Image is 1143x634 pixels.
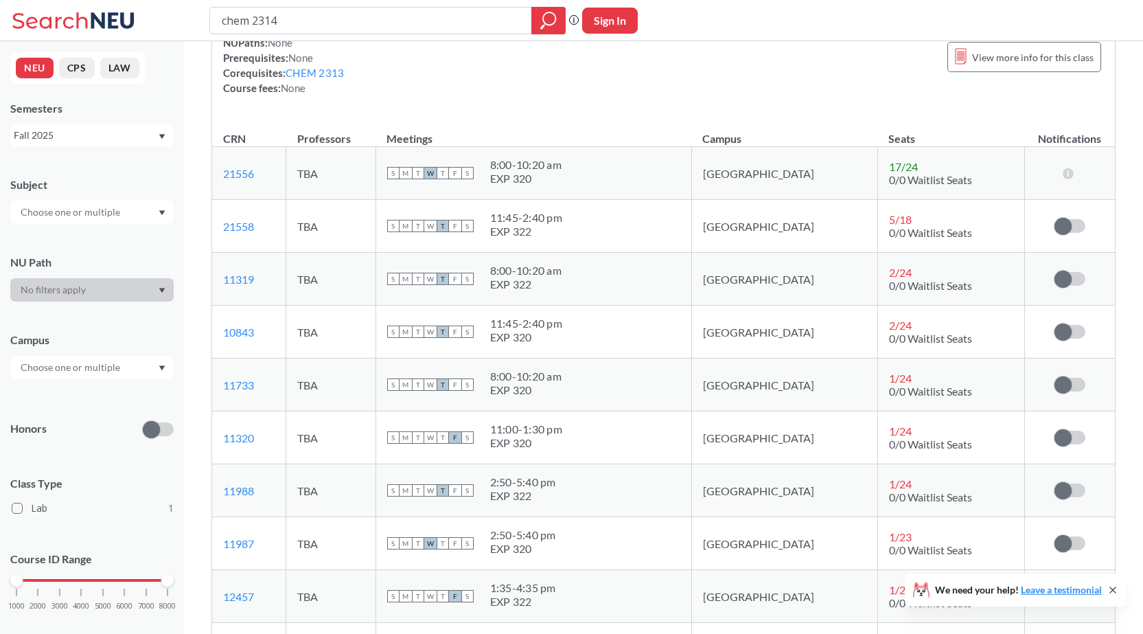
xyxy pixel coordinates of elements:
span: 5000 [95,602,111,610]
div: 11:45 - 2:40 pm [490,211,562,225]
span: 0/0 Waitlist Seats [889,438,972,451]
span: 0/0 Waitlist Seats [889,226,972,239]
span: M [400,220,412,232]
a: 21558 [223,220,254,233]
span: 0/0 Waitlist Seats [889,279,972,292]
input: Choose one or multiple [14,359,129,376]
td: TBA [286,517,376,570]
td: [GEOGRAPHIC_DATA] [691,200,877,253]
button: NEU [16,58,54,78]
span: 6000 [116,602,132,610]
span: T [437,167,449,179]
span: 1 / 23 [889,530,912,543]
td: [GEOGRAPHIC_DATA] [691,253,877,306]
td: [GEOGRAPHIC_DATA] [691,359,877,411]
span: T [437,484,449,497]
span: 0/0 Waitlist Seats [889,332,972,345]
span: 8000 [159,602,176,610]
span: None [281,82,305,94]
a: 11987 [223,537,254,550]
td: TBA [286,570,376,623]
div: EXP 320 [490,436,562,450]
a: 12457 [223,590,254,603]
span: 1000 [8,602,25,610]
span: 0/0 Waitlist Seats [889,543,972,556]
span: 4000 [73,602,89,610]
span: F [449,167,461,179]
svg: Dropdown arrow [159,365,165,371]
div: Fall 2025Dropdown arrow [10,124,174,146]
span: T [437,431,449,444]
span: S [387,590,400,602]
div: Subject [10,177,174,192]
span: T [412,484,424,497]
span: T [412,167,424,179]
a: 21556 [223,167,254,180]
span: M [400,273,412,285]
div: Dropdown arrow [10,356,174,379]
span: M [400,590,412,602]
th: Notifications [1024,117,1114,147]
span: S [461,431,474,444]
span: 1 [168,501,174,516]
span: None [268,36,292,49]
td: [GEOGRAPHIC_DATA] [691,147,877,200]
div: 11:00 - 1:30 pm [490,422,562,436]
span: 5 / 18 [889,213,912,226]
span: S [461,326,474,338]
div: Fall 2025 [14,128,157,143]
div: 11:45 - 2:40 pm [490,317,562,330]
span: T [437,590,449,602]
div: EXP 322 [490,278,562,291]
span: 17 / 24 [889,160,918,173]
span: M [400,167,412,179]
span: W [424,431,437,444]
button: Sign In [582,8,638,34]
div: EXP 322 [490,225,562,238]
input: Class, professor, course number, "phrase" [220,9,522,32]
span: 1 / 23 [889,583,912,596]
span: S [387,537,400,550]
span: W [424,273,437,285]
td: [GEOGRAPHIC_DATA] [691,464,877,517]
span: 7000 [138,602,154,610]
span: F [449,590,461,602]
a: 11988 [223,484,254,497]
span: 1 / 24 [889,477,912,490]
svg: Dropdown arrow [159,288,165,293]
span: 0/0 Waitlist Seats [889,385,972,398]
td: TBA [286,359,376,411]
svg: Dropdown arrow [159,210,165,216]
span: W [424,590,437,602]
div: 8:00 - 10:20 am [490,370,562,383]
span: M [400,378,412,391]
span: 1 / 24 [889,424,912,438]
span: T [437,326,449,338]
svg: Dropdown arrow [159,134,165,139]
a: 10843 [223,326,254,339]
span: T [412,220,424,232]
span: S [387,273,400,285]
span: T [412,326,424,338]
div: EXP 322 [490,595,556,609]
td: TBA [286,253,376,306]
span: 2 / 24 [889,319,912,332]
div: EXP 322 [490,489,556,503]
span: S [387,484,400,497]
span: 0/0 Waitlist Seats [889,596,972,609]
div: Semesters [10,101,174,116]
a: 11320 [223,431,254,444]
span: T [412,590,424,602]
span: S [461,273,474,285]
span: M [400,431,412,444]
div: 2:50 - 5:40 pm [490,528,556,542]
span: T [412,537,424,550]
div: NU Path [10,255,174,270]
span: S [387,378,400,391]
span: T [437,537,449,550]
span: F [449,378,461,391]
span: F [449,220,461,232]
span: We need your help! [935,585,1102,595]
span: W [424,167,437,179]
span: S [461,484,474,497]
